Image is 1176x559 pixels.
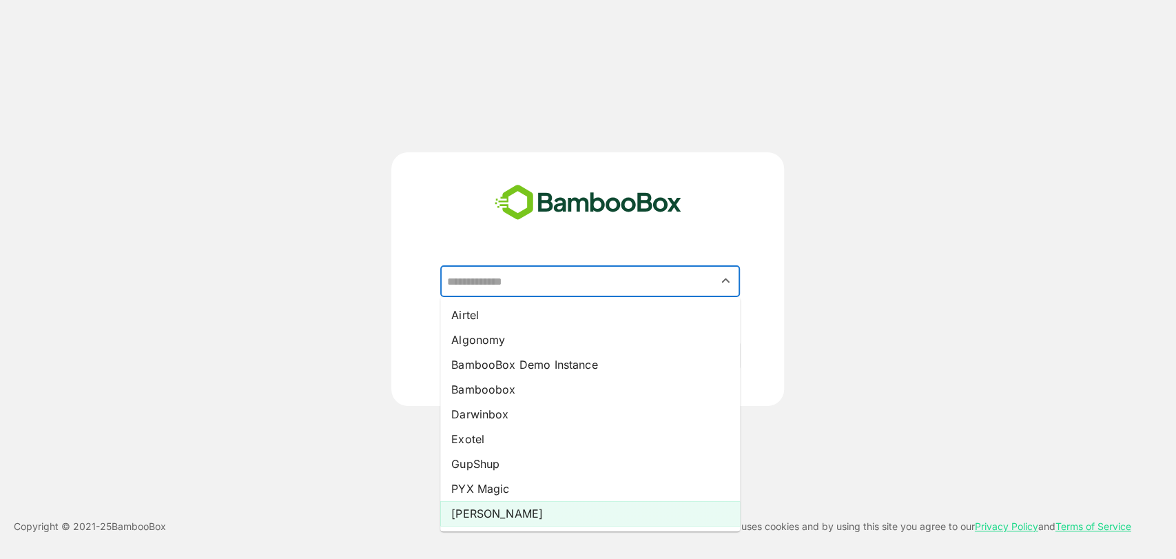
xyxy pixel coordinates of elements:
li: Algonomy [440,327,740,352]
button: Close [716,272,735,290]
a: Privacy Policy [975,520,1038,532]
li: BambooBox Demo Instance [440,352,740,377]
li: Bamboobox [440,377,740,402]
p: This site uses cookies and by using this site you agree to our and [701,518,1131,535]
a: Terms of Service [1055,520,1131,532]
li: [PERSON_NAME] [440,501,740,526]
p: Copyright © 2021- 25 BambooBox [14,518,166,535]
img: bamboobox [487,180,689,225]
li: Airtel [440,303,740,327]
li: Darwinbox [440,402,740,427]
li: SPECTRA VISION [440,526,740,551]
li: PYX Magic [440,476,740,501]
li: GupShup [440,451,740,476]
li: Exotel [440,427,740,451]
